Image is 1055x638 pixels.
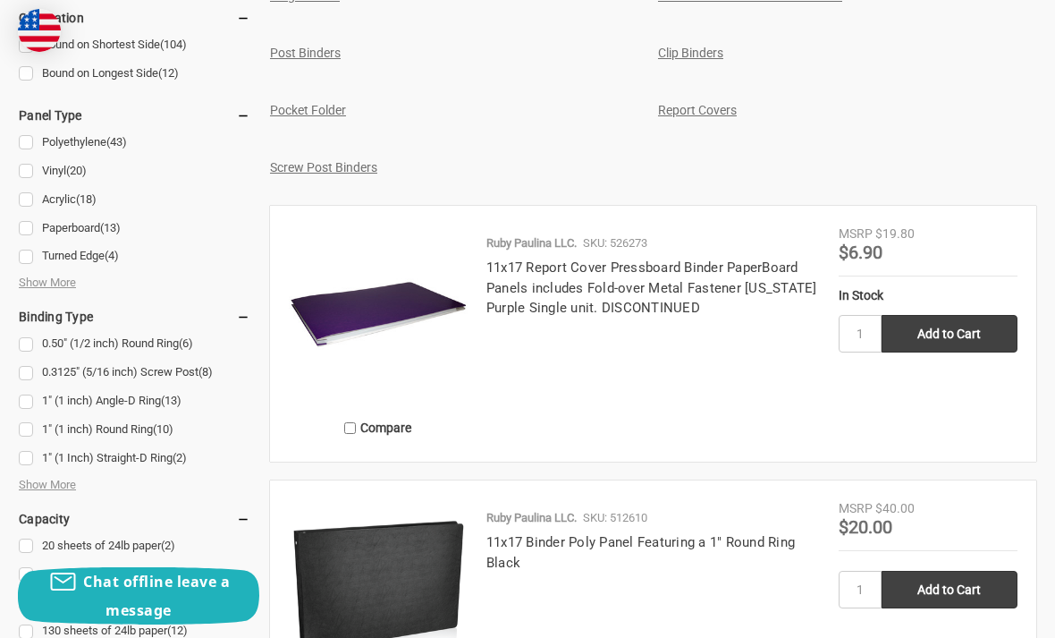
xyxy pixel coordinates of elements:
[289,413,468,443] label: Compare
[83,572,230,620] span: Chat offline leave a message
[875,226,915,241] span: $19.80
[66,164,87,177] span: (20)
[19,389,250,413] a: 1" (1 inch) Angle-D Ring
[19,188,250,212] a: Acrylic
[179,336,193,350] span: (6)
[270,160,377,174] a: Screw Post Binders
[839,286,1017,305] div: In Stock
[19,244,250,268] a: Turned Edge
[100,221,121,234] span: (13)
[161,394,181,407] span: (13)
[882,571,1017,608] input: Add to Cart
[486,259,817,316] a: 11x17 Report Cover Pressboard Binder PaperBoard Panels includes Fold-over Metal Fastener [US_STAT...
[19,563,250,587] a: 50 sheets of 24lb paper
[839,499,873,518] div: MSRP
[839,516,892,538] span: $20.00
[105,249,119,262] span: (4)
[19,508,250,530] h5: Capacity
[882,315,1017,353] input: Add to Cart
[19,159,250,183] a: Vinyl
[167,624,188,637] span: (12)
[19,476,76,494] span: Show More
[19,33,250,57] a: Bound on Shortest Side
[76,192,97,206] span: (18)
[106,135,127,149] span: (43)
[19,447,250,471] a: 1" (1 Inch) Straight-D Ring
[198,365,213,379] span: (8)
[270,103,346,117] a: Pocket Folder
[158,66,179,80] span: (12)
[19,306,250,328] h5: Binding Type
[486,234,577,252] p: Ruby Paulina LLC.
[289,225,468,404] img: 11x17 Report Cover Pressboard Binder PaperBoard Panels includes Fold-over Metal Fastener Louisian...
[344,422,356,434] input: Compare
[19,332,250,356] a: 0.50" (1/2 inch) Round Ring
[839,242,882,263] span: $6.90
[270,46,341,60] a: Post Binders
[19,274,76,292] span: Show More
[583,234,647,252] p: SKU: 526273
[19,361,250,385] a: 0.3125" (5/16 inch) Screw Post
[658,103,737,117] a: Report Covers
[583,509,647,527] p: SKU: 512610
[19,131,250,155] a: Polyethylene
[19,418,250,442] a: 1" (1 inch) Round Ring
[161,539,175,552] span: (2)
[486,509,577,527] p: Ruby Paulina LLC.
[160,38,187,51] span: (104)
[839,225,873,243] div: MSRP
[19,105,250,126] h5: Panel Type
[18,567,259,625] button: Chat offline leave a message
[658,46,723,60] a: Clip Binders
[875,501,915,515] span: $40.00
[19,217,250,241] a: Paperboard
[18,9,61,52] img: duty and tax information for United States
[19,534,250,558] a: 20 sheets of 24lb paper
[153,422,173,436] span: (10)
[19,7,250,29] h5: Orientation
[486,534,795,571] a: 11x17 Binder Poly Panel Featuring a 1" Round Ring Black
[19,62,250,86] a: Bound on Longest Side
[173,451,187,464] span: (2)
